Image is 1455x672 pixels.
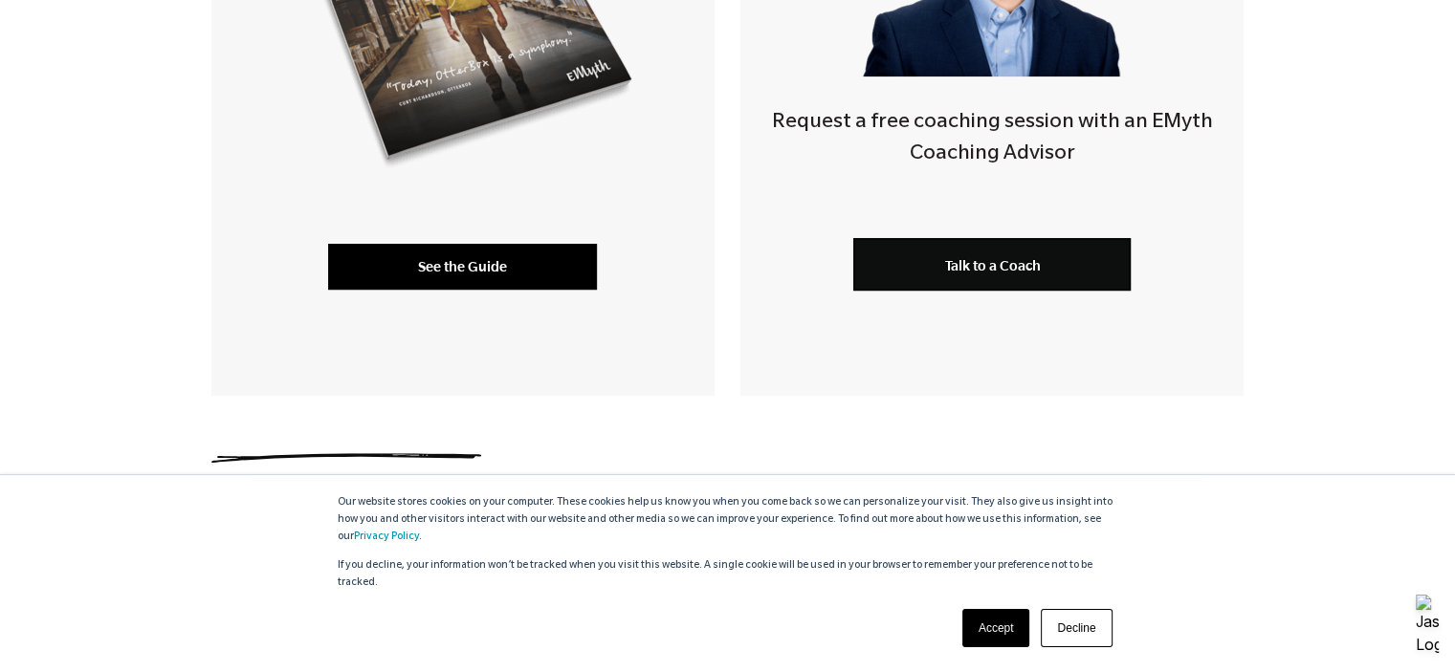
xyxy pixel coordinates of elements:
[962,609,1030,647] a: Accept
[1041,609,1112,647] a: Decline
[328,244,597,290] a: See the Guide
[740,108,1244,172] h4: Request a free coaching session with an EMyth Coaching Advisor
[211,453,481,463] img: underline.svg
[338,557,1118,592] p: If you decline, your information won’t be tracked when you visit this website. A single cookie wi...
[354,531,419,543] a: Privacy Policy
[338,494,1118,546] p: Our website stores cookies on your computer. These cookies help us know you when you come back so...
[944,257,1040,273] span: Talk to a Coach
[853,238,1131,291] a: Talk to a Coach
